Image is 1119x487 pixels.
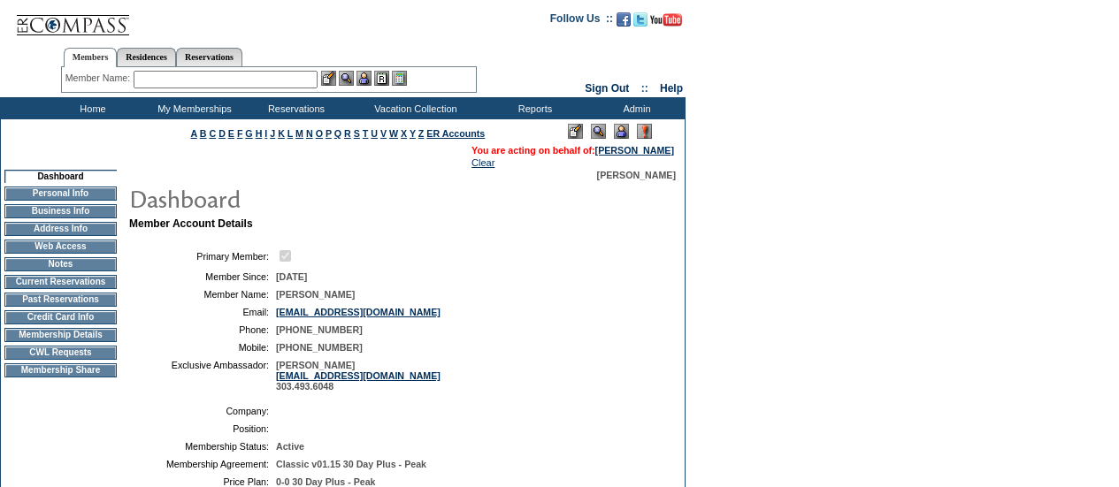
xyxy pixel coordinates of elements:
a: N [306,128,313,139]
a: Residences [117,48,176,66]
td: Member Name: [136,289,269,300]
img: Follow us on Twitter [633,12,648,27]
a: X [401,128,407,139]
img: Log Concern/Member Elevation [637,124,652,139]
td: Web Access [4,240,117,254]
a: P [326,128,332,139]
a: V [380,128,387,139]
img: Impersonate [614,124,629,139]
img: pgTtlDashboard.gif [128,180,482,216]
a: E [228,128,234,139]
a: [PERSON_NAME] [595,145,674,156]
td: Exclusive Ambassador: [136,360,269,392]
a: [EMAIL_ADDRESS][DOMAIN_NAME] [276,307,441,317]
a: A [191,128,197,139]
a: S [354,128,360,139]
a: Become our fan on Facebook [617,18,631,28]
td: Follow Us :: [550,11,613,32]
a: C [209,128,216,139]
td: Reservations [243,97,345,119]
td: Position: [136,423,269,434]
span: [PHONE_NUMBER] [276,342,363,353]
td: Admin [584,97,686,119]
a: W [389,128,398,139]
td: Notes [4,257,117,271]
td: Membership Details [4,328,117,342]
img: b_calculator.gif [392,71,407,86]
a: M [295,128,303,139]
a: Help [660,82,683,95]
a: G [245,128,252,139]
td: Personal Info [4,186,117,201]
td: Membership Share [4,363,117,377]
span: [DATE] [276,271,307,282]
a: ER Accounts [426,128,485,139]
img: Impersonate [356,71,372,86]
b: Member Account Details [129,217,253,230]
span: [PERSON_NAME] [597,170,676,180]
td: Mobile: [136,342,269,353]
a: L [287,128,293,139]
td: Membership Status: [136,441,269,452]
a: K [278,128,285,139]
img: Edit Mode [568,124,583,139]
a: O [316,128,323,139]
td: Email: [136,307,269,317]
a: I [264,128,267,139]
a: Reservations [176,48,242,66]
td: Company: [136,406,269,416]
div: Member Name: [65,71,134,86]
td: Current Reservations [4,275,117,289]
span: You are acting on behalf of: [471,145,674,156]
a: Z [418,128,425,139]
img: View Mode [591,124,606,139]
img: Reservations [374,71,389,86]
span: Classic v01.15 30 Day Plus - Peak [276,459,426,469]
td: Credit Card Info [4,310,117,324]
a: Follow us on Twitter [633,18,648,28]
span: [PHONE_NUMBER] [276,324,363,335]
a: D [218,128,226,139]
td: My Memberships [142,97,243,119]
a: Q [334,128,341,139]
img: b_edit.gif [321,71,336,86]
a: J [270,128,275,139]
span: [PERSON_NAME] 303.493.6048 [276,360,441,392]
a: T [363,128,369,139]
img: Subscribe to our YouTube Channel [650,13,682,27]
a: Y [410,128,416,139]
a: Clear [471,157,494,168]
a: Members [64,48,118,67]
td: CWL Requests [4,346,117,360]
td: Membership Agreement: [136,459,269,469]
td: Address Info [4,222,117,236]
td: Primary Member: [136,247,269,264]
td: Dashboard [4,170,117,183]
span: [PERSON_NAME] [276,289,355,300]
td: Phone: [136,324,269,335]
td: Price Plan: [136,476,269,487]
a: Subscribe to our YouTube Channel [650,18,682,28]
td: Member Since: [136,271,269,282]
a: [EMAIL_ADDRESS][DOMAIN_NAME] [276,370,441,381]
span: 0-0 30 Day Plus - Peak [276,476,376,487]
a: B [200,128,207,139]
a: Sign Out [585,82,629,95]
td: Home [40,97,142,119]
a: H [256,128,263,139]
span: :: [641,82,648,95]
td: Past Reservations [4,293,117,307]
img: Become our fan on Facebook [617,12,631,27]
td: Business Info [4,204,117,218]
img: View [339,71,354,86]
a: R [344,128,351,139]
td: Vacation Collection [345,97,482,119]
span: Active [276,441,304,452]
a: F [237,128,243,139]
a: U [371,128,378,139]
td: Reports [482,97,584,119]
